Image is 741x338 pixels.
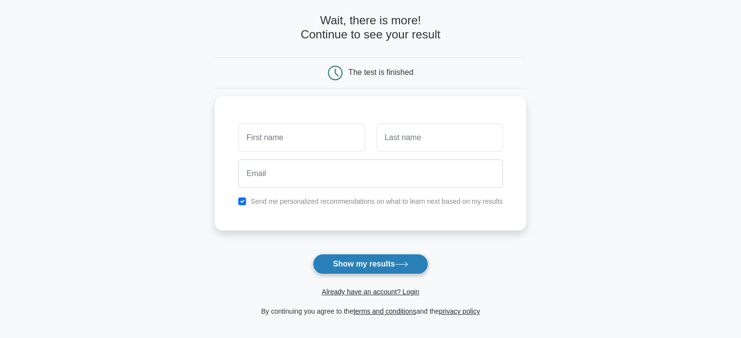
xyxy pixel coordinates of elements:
input: First name [238,124,364,152]
a: Already have an account? Login [322,288,419,296]
a: terms and conditions [353,307,416,315]
button: Show my results [313,254,428,274]
div: The test is finished [348,68,413,76]
a: privacy policy [439,307,480,315]
div: By continuing you agree to the and the [209,305,532,317]
input: Email [238,160,503,188]
label: Send me personalized recommendations on what to learn next based on my results [250,197,503,205]
input: Last name [377,124,503,152]
h4: Wait, there is more! Continue to see your result [215,14,526,42]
